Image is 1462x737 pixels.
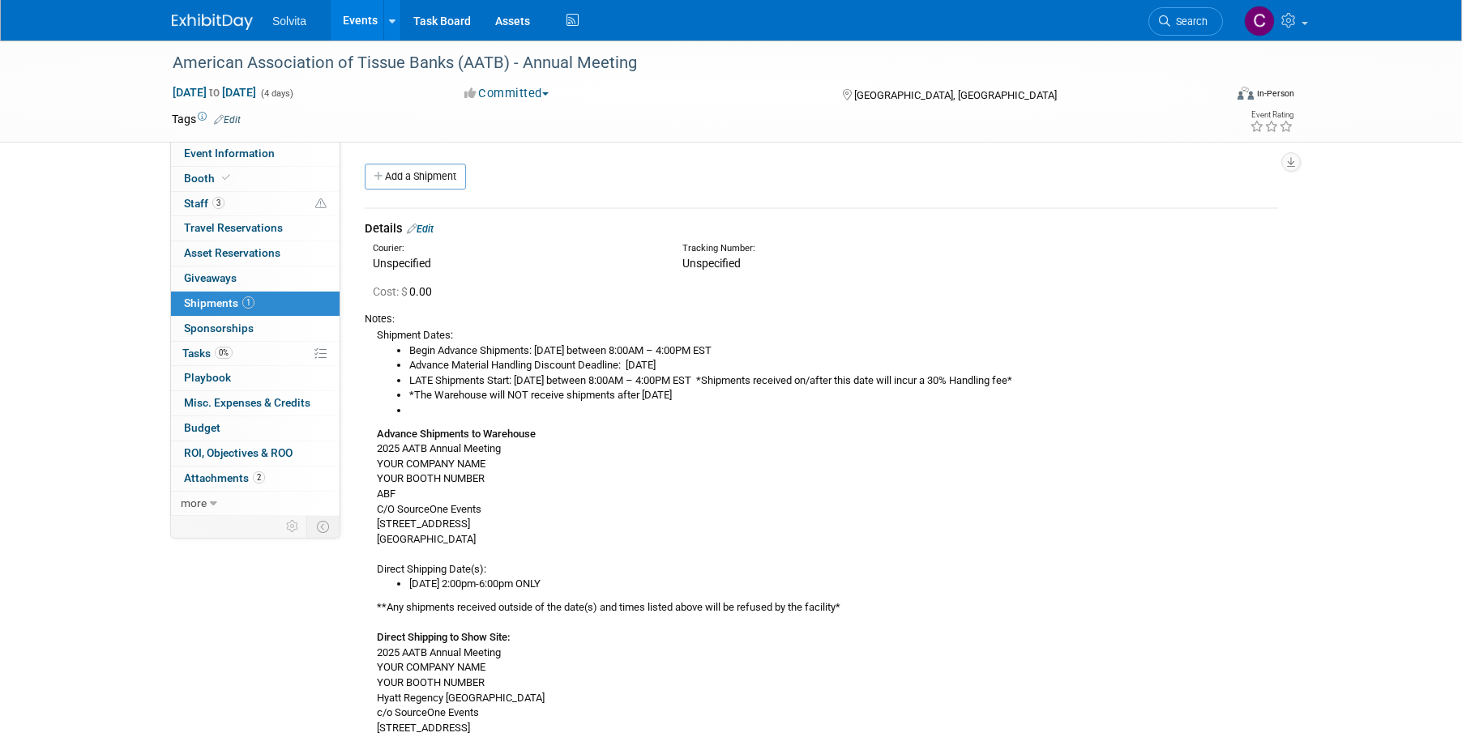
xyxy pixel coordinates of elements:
td: Tags [172,111,241,127]
div: Tracking Number: [682,242,1045,255]
div: Event Format [1127,84,1294,109]
button: Committed [459,85,555,102]
span: Giveaways [184,271,237,284]
i: Booth reservation complete [222,173,230,182]
span: [GEOGRAPHIC_DATA], [GEOGRAPHIC_DATA] [854,89,1057,101]
div: American Association of Tissue Banks (AATB) - Annual Meeting [167,49,1199,78]
a: Giveaways [171,266,340,291]
span: Travel Reservations [184,221,283,234]
span: Tasks [182,347,233,360]
td: Personalize Event Tab Strip [279,516,307,537]
a: Attachments2 [171,466,340,491]
a: Sponsorships [171,317,340,341]
div: Details [365,220,1278,237]
div: In-Person [1256,87,1294,100]
span: more [181,496,207,509]
a: Search [1148,7,1223,36]
span: Misc. Expenses & Credits [184,396,310,409]
td: Toggle Event Tabs [307,516,340,537]
a: Booth [171,167,340,191]
span: Booth [184,172,233,185]
a: Add a Shipment [365,164,466,190]
a: Edit [407,223,434,235]
a: Budget [171,416,340,441]
a: more [171,492,340,516]
b: Advance Shipments to Warehouse [377,428,536,440]
span: 0.00 [373,285,438,298]
li: *The Warehouse will NOT receive shipments after [DATE] [409,388,1278,403]
img: Cindy Miller [1244,6,1275,36]
span: Shipments [184,296,254,309]
span: 0% [215,347,233,359]
a: Staff3 [171,192,340,216]
span: Search [1170,15,1208,28]
a: Event Information [171,142,340,166]
a: Playbook [171,366,340,390]
span: Event Information [184,147,275,160]
span: Playbook [184,371,231,384]
a: Tasks0% [171,342,340,366]
b: Direct Shipping to Show Site: [377,631,510,643]
a: Shipments1 [171,292,340,316]
li: Advance Material Handling Discount Deadline: [DATE] [409,358,1278,373]
span: Cost: $ [373,285,409,298]
img: Format-Inperson.png [1238,87,1254,100]
span: Staff [184,197,224,210]
span: to [207,86,222,99]
a: Travel Reservations [171,216,340,241]
span: 1 [242,296,254,309]
span: Potential Scheduling Conflict -- at least one attendee is tagged in another overlapping event. [315,197,327,211]
span: [DATE] [DATE] [172,85,257,100]
span: Sponsorships [184,322,254,334]
li: [DATE] 2:00pm-6:00pm ONLY [409,577,1278,592]
span: 3 [212,197,224,209]
div: Notes: [365,312,1278,326]
a: Misc. Expenses & Credits [171,391,340,415]
img: ExhibitDay [172,14,253,30]
a: Edit [214,114,241,126]
span: Budget [184,421,220,434]
span: Solvita [272,15,306,28]
div: Unspecified [373,255,658,271]
a: Asset Reservations [171,241,340,266]
span: (4 days) [259,88,293,99]
span: ROI, Objectives & ROO [184,446,293,459]
span: Unspecified [682,257,741,270]
span: Attachments [184,471,265,484]
span: Asset Reservations [184,246,280,259]
div: Courier: [373,242,658,255]
span: 2 [253,471,265,484]
a: ROI, Objectives & ROO [171,441,340,466]
div: Event Rating [1250,111,1293,119]
li: Begin Advance Shipments: [DATE] between 8:00AM – 4:00PM EST [409,343,1278,359]
li: LATE Shipments Start: [DATE] between 8:00AM – 4:00PM EST *Shipments received on/after this date w... [409,373,1278,389]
